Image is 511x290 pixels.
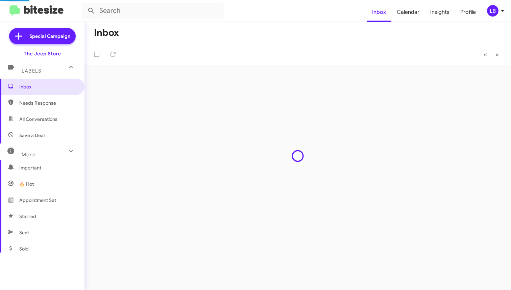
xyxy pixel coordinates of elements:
[480,48,503,61] nav: Page navigation example
[480,48,491,61] button: Previous
[19,229,29,236] span: Sent
[19,100,77,106] span: Needs Response
[94,27,119,38] h1: Inbox
[19,181,34,187] span: 🔥 Hot
[19,116,57,123] span: All Conversations
[24,50,61,57] div: The Jeep Store
[367,2,391,22] a: Inbox
[82,3,224,19] input: Search
[22,68,41,74] span: Labels
[19,213,36,220] span: Starred
[491,48,503,61] button: Next
[19,197,56,204] span: Appointment Set
[455,2,481,22] a: Profile
[19,245,29,252] span: Sold
[22,152,35,158] span: More
[9,28,76,44] a: Special Campaign
[425,2,455,22] a: Insights
[19,132,45,139] span: Save a Deal
[19,83,77,90] span: Inbox
[487,5,498,17] div: LB
[391,2,425,22] a: Calendar
[481,5,504,17] button: LB
[484,50,487,59] span: «
[29,33,70,39] span: Special Campaign
[19,164,77,171] span: Important
[495,50,499,59] span: »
